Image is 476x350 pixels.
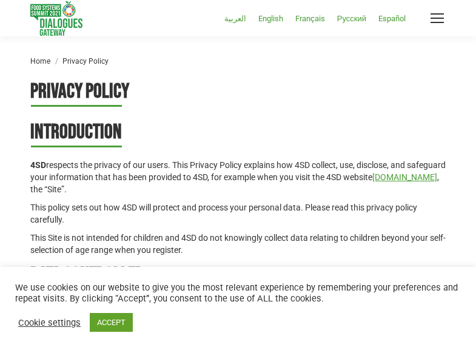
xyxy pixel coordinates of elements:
[90,313,133,332] a: ACCEPT
[372,172,437,182] a: [DOMAIN_NAME]
[15,282,461,304] div: We use cookies on our website to give you the most relevant experience by remembering your prefer...
[224,14,246,23] span: العربية
[331,11,372,25] a: Русский
[30,159,446,195] p: respects the privacy of our users. This Privacy Policy explains how 4SD collect, use, disclose, a...
[372,11,412,25] a: Español
[258,14,283,23] span: English
[30,160,46,170] strong: 4SD
[62,57,109,66] span: Privacy Policy
[378,14,406,23] span: Español
[295,14,325,23] span: Français
[289,11,331,25] a: Français
[337,14,366,23] span: Русский
[30,263,144,288] strong: Data Controller
[30,57,50,66] a: Home
[18,317,81,328] a: Cookie settings
[30,1,82,36] img: Food Systems Summit Dialogues
[218,11,252,25] a: العربية
[252,11,289,25] a: English
[30,119,122,144] strong: Introduction
[30,232,446,256] p: This Site is not intended for children and 4SD do not knowingly collect data relating to children...
[30,201,446,226] p: This policy sets out how 4SD will protect and process your personal data. Please read this privac...
[429,10,446,27] a: Mobile menu icon
[30,79,129,104] strong: Privacy Policy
